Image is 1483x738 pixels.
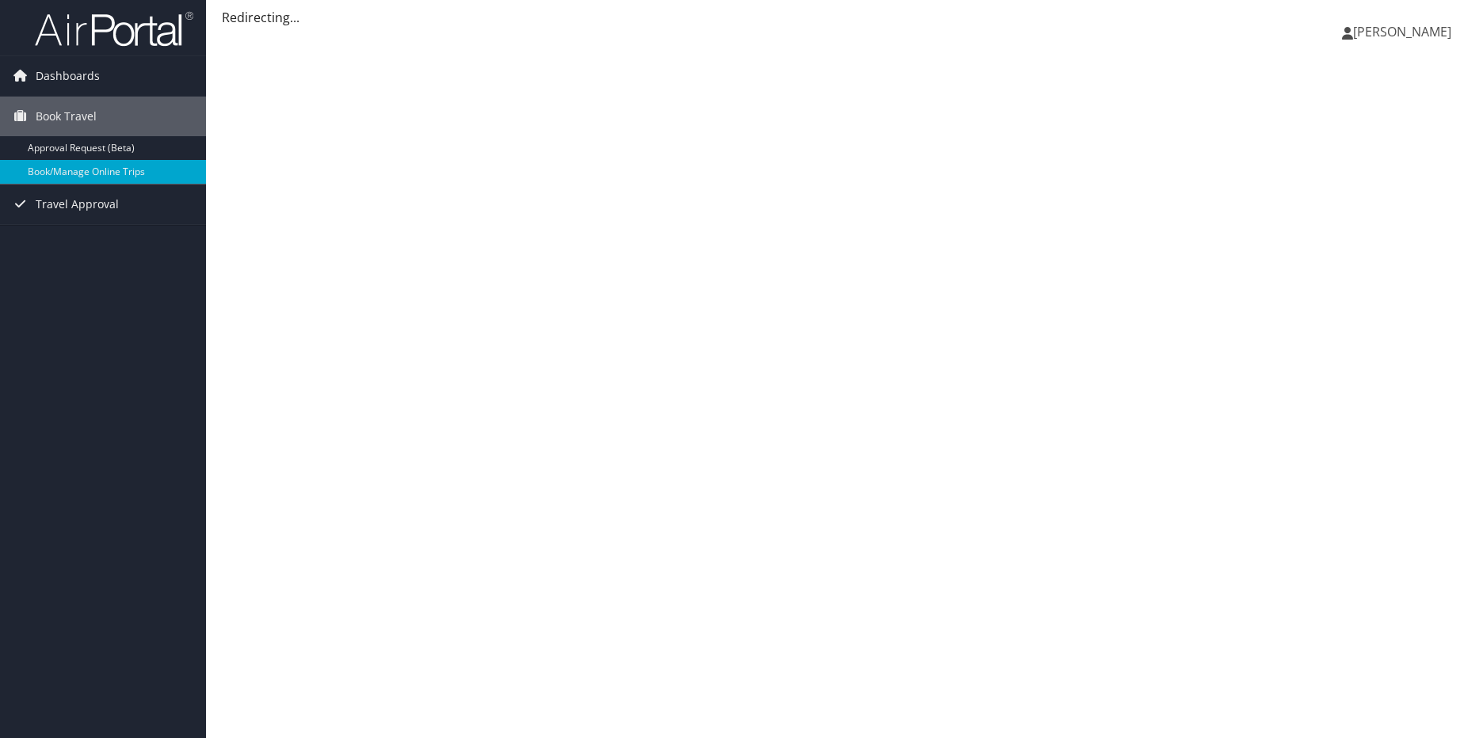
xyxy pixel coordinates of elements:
[1342,8,1467,55] a: [PERSON_NAME]
[36,97,97,136] span: Book Travel
[35,10,193,48] img: airportal-logo.png
[1353,23,1451,40] span: [PERSON_NAME]
[222,8,1467,27] div: Redirecting...
[36,184,119,224] span: Travel Approval
[36,56,100,96] span: Dashboards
